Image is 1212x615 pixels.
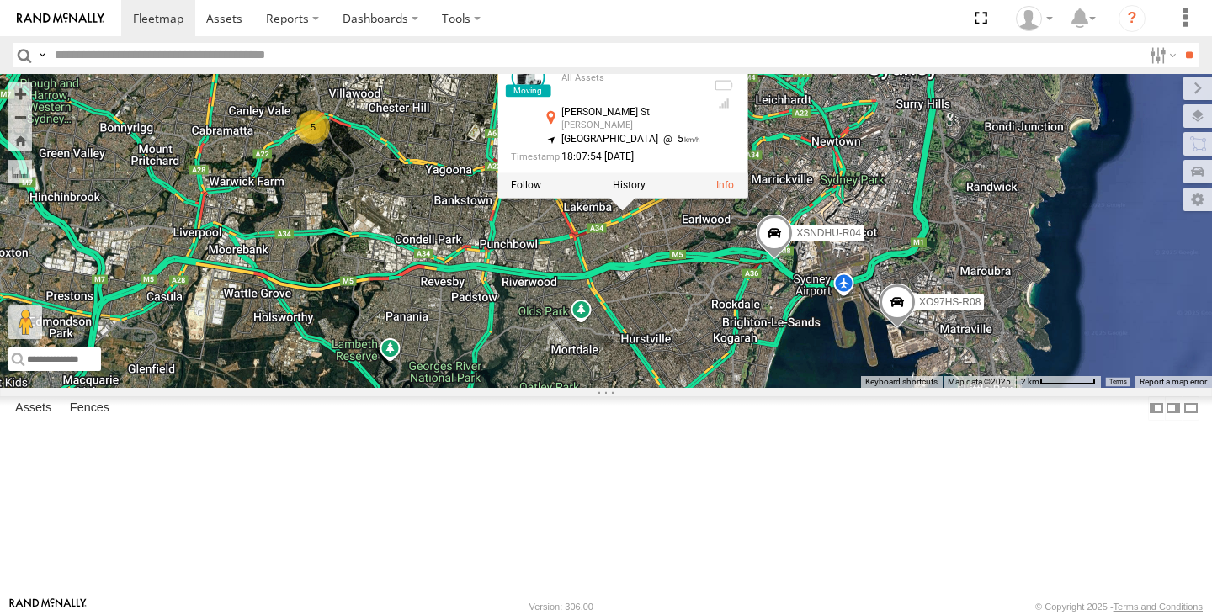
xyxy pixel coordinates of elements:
span: 5 [658,133,700,145]
div: Date/time of location update [511,152,700,163]
button: Drag Pegman onto the map to open Street View [8,305,42,339]
label: View Asset History [613,180,646,192]
div: Quang MAC [1010,6,1059,31]
button: Zoom Home [8,129,32,151]
span: 2 km [1021,377,1039,386]
a: Report a map error [1140,377,1207,386]
button: Map scale: 2 km per 63 pixels [1016,376,1101,388]
label: Assets [7,397,60,421]
div: [PERSON_NAME] St [561,108,700,119]
div: No battery health information received from this device. [714,79,734,93]
a: Visit our Website [9,598,87,615]
label: Map Settings [1183,188,1212,211]
span: Map data ©2025 [948,377,1011,386]
span: [GEOGRAPHIC_DATA] [561,133,658,145]
img: rand-logo.svg [17,13,104,24]
div: 5 [296,110,330,144]
a: View Asset Details [716,180,734,192]
label: Dock Summary Table to the Right [1165,396,1182,421]
a: Terms (opens in new tab) [1109,378,1127,384]
a: Terms and Conditions [1114,602,1203,612]
i: ? [1119,5,1146,32]
button: Zoom in [8,82,32,105]
label: Realtime tracking of Asset [511,180,541,192]
span: XSNDHU-R04 [796,227,861,239]
button: Keyboard shortcuts [865,376,938,388]
div: All Assets [561,74,700,84]
div: © Copyright 2025 - [1035,602,1203,612]
label: Hide Summary Table [1183,396,1199,421]
label: Fences [61,397,118,421]
label: Search Filter Options [1143,43,1179,67]
label: Measure [8,160,32,183]
a: View Asset Details [511,61,545,94]
button: Zoom out [8,105,32,129]
div: Version: 306.00 [529,602,593,612]
div: [PERSON_NAME] [561,120,700,130]
label: Dock Summary Table to the Left [1148,396,1165,421]
span: XO97HS-R08 [919,297,981,309]
div: GSM Signal = 4 [714,97,734,110]
label: Search Query [35,43,49,67]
